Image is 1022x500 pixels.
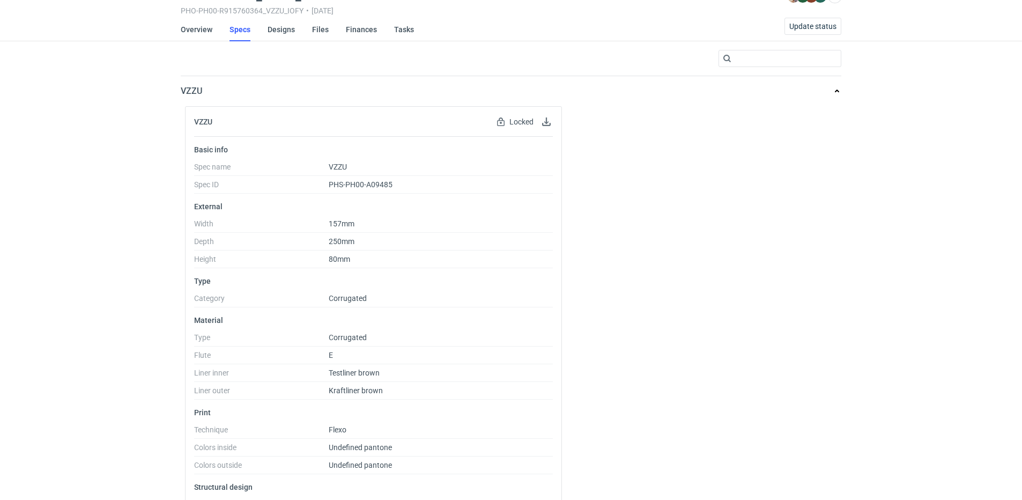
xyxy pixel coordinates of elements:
p: Basic info [194,145,553,154]
button: Download specification [540,115,553,128]
dt: Type [194,333,329,347]
span: Undefined pantone [329,461,392,469]
a: Finances [346,18,377,41]
dt: Technique [194,425,329,439]
p: Type [194,277,553,285]
p: External [194,202,553,211]
span: Corrugated [329,333,367,342]
a: Files [312,18,329,41]
a: Tasks [394,18,414,41]
span: Undefined pantone [329,443,392,452]
span: Testliner brown [329,369,380,377]
p: VZZU [181,85,202,98]
span: • [306,6,309,15]
a: Overview [181,18,212,41]
dt: Height [194,255,329,268]
a: Designs [268,18,295,41]
a: Specs [229,18,250,41]
dt: Width [194,219,329,233]
span: Corrugated [329,294,367,303]
dt: Category [194,294,329,307]
span: 157mm [329,219,354,228]
span: E [329,351,333,359]
span: VZZU [329,163,347,171]
div: PHO-PH00-R915760364_VZZU_IOFY [DATE] [181,6,737,15]
dt: Flute [194,351,329,364]
p: Structural design [194,483,553,491]
span: Flexo [329,425,346,434]
dt: Liner inner [194,369,329,382]
dt: Liner outer [194,386,329,400]
div: Locked [494,115,536,128]
span: PHS-PH00-A09485 [329,180,392,189]
span: 80mm [329,255,350,263]
dt: Depth [194,237,329,251]
dt: Colors inside [194,443,329,457]
span: Update status [789,23,836,30]
dt: Colors outside [194,461,329,474]
span: 250mm [329,237,354,246]
p: Print [194,408,553,417]
h2: VZZU [194,117,212,126]
dt: Spec ID [194,180,329,194]
dt: Spec name [194,163,329,176]
span: Kraftliner brown [329,386,383,395]
button: Update status [784,18,841,35]
p: Material [194,316,553,325]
